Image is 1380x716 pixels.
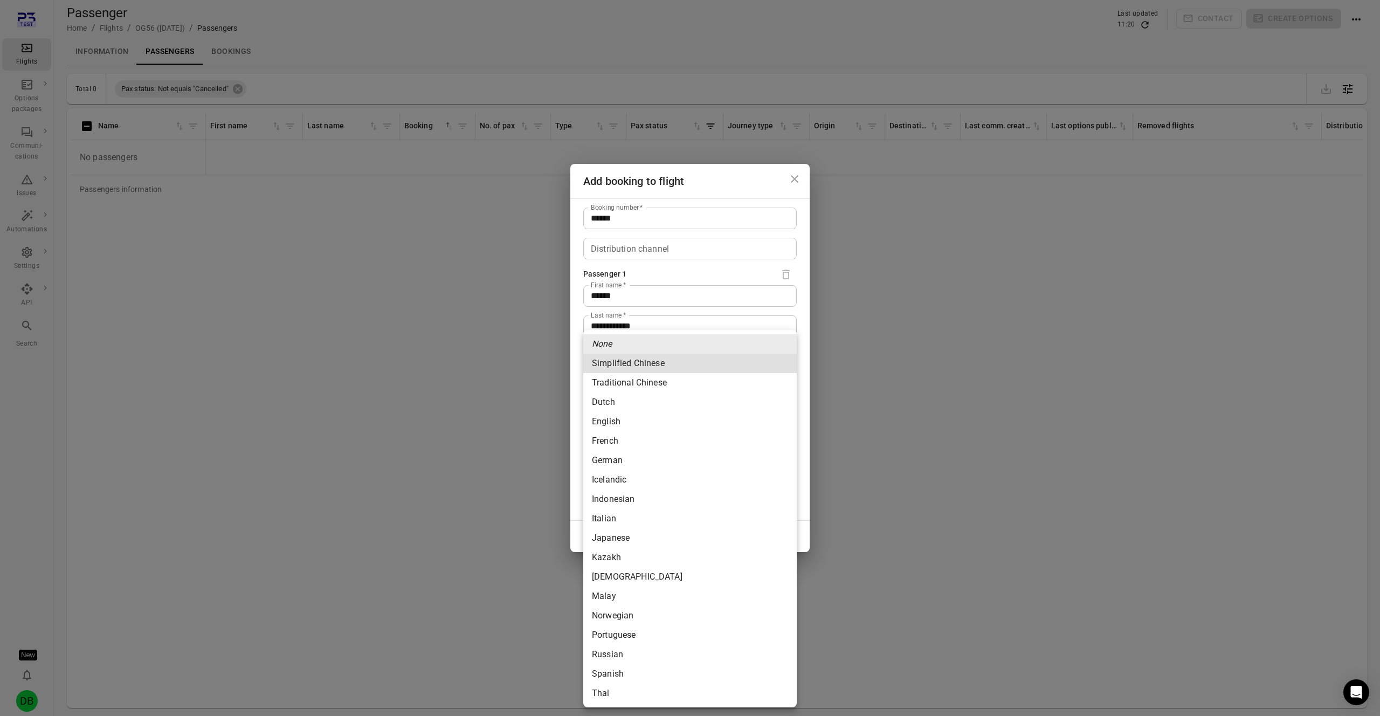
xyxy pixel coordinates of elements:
[583,664,797,684] li: Spanish
[583,606,797,625] li: Norwegian
[583,625,797,645] li: Portuguese
[592,338,612,350] em: None
[583,684,797,703] li: Thai
[583,373,797,393] li: Traditional Chinese
[583,528,797,548] li: Japanese
[583,470,797,490] li: Icelandic
[583,451,797,470] li: German
[583,393,797,412] li: Dutch
[583,354,797,373] li: Simplified Chinese
[583,490,797,509] li: Indonesian
[583,431,797,451] li: French
[583,412,797,431] li: English
[1343,679,1369,705] div: Open Intercom Messenger
[583,567,797,587] li: [DEMOGRAPHIC_DATA]
[583,548,797,567] li: Kazakh
[583,587,797,606] li: Malay
[583,509,797,528] li: Italian
[583,645,797,664] li: Russian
